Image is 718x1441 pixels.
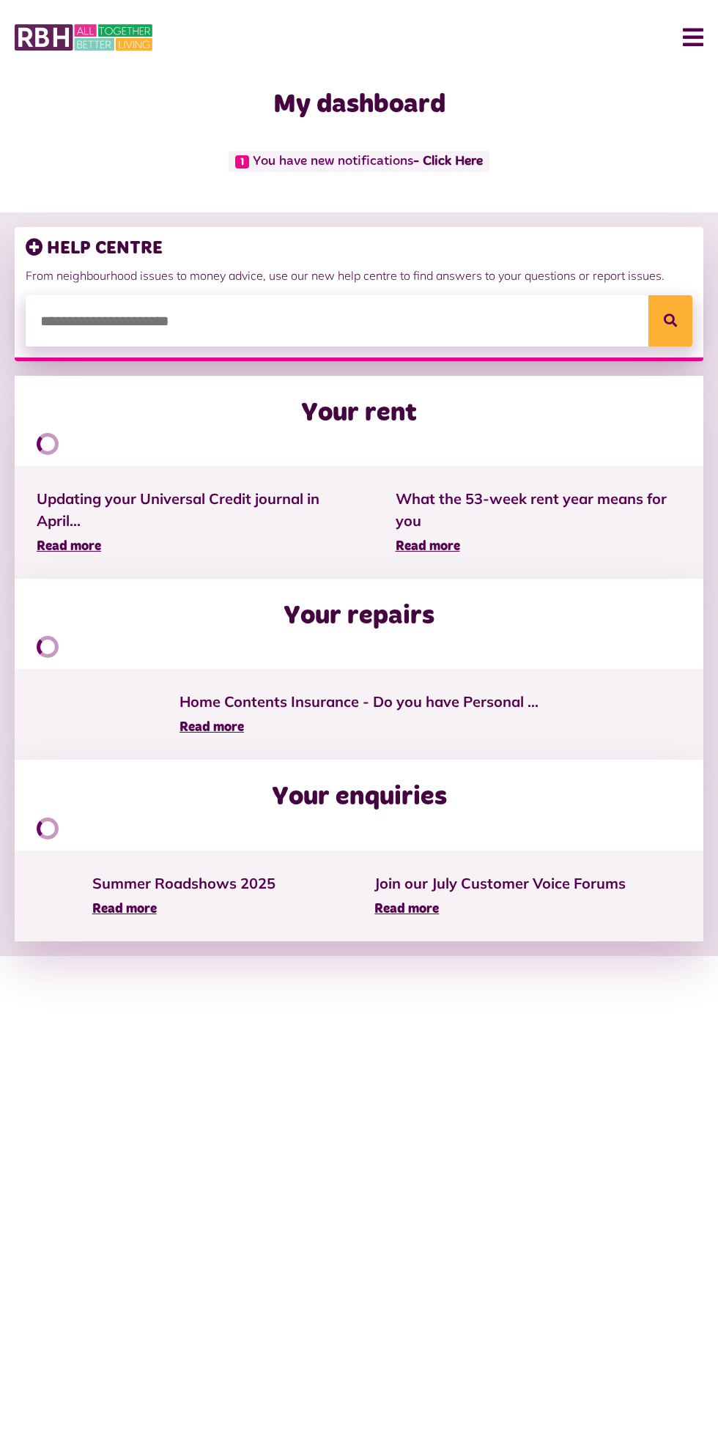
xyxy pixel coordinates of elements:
span: Read more [396,540,460,553]
h2: Your enquiries [272,782,447,813]
span: Summer Roadshows 2025 [92,873,275,894]
h1: My dashboard [15,89,703,121]
span: Updating your Universal Credit journal in April... [37,488,352,532]
a: Home Contents Insurance - Do you have Personal ... Read more [179,691,538,738]
a: - Click Here [413,155,483,168]
span: Read more [374,903,439,916]
h2: Your repairs [284,601,434,632]
span: Join our July Customer Voice Forums [374,873,626,894]
span: Read more [179,721,244,734]
span: You have new notifications [229,151,489,172]
a: Updating your Universal Credit journal in April... Read more [37,488,352,557]
img: MyRBH [15,22,152,53]
a: What the 53-week rent year means for you Read more [396,488,681,557]
span: Home Contents Insurance - Do you have Personal ... [179,691,538,713]
a: Join our July Customer Voice Forums Read more [374,873,626,919]
a: Summer Roadshows 2025 Read more [92,873,275,919]
h3: HELP CENTRE [26,238,692,259]
h2: Your rent [301,398,417,429]
span: What the 53-week rent year means for you [396,488,681,532]
span: 1 [235,155,249,168]
span: Read more [37,540,101,553]
span: Read more [92,903,157,916]
p: From neighbourhood issues to money advice, use our new help centre to find answers to your questi... [26,267,692,284]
